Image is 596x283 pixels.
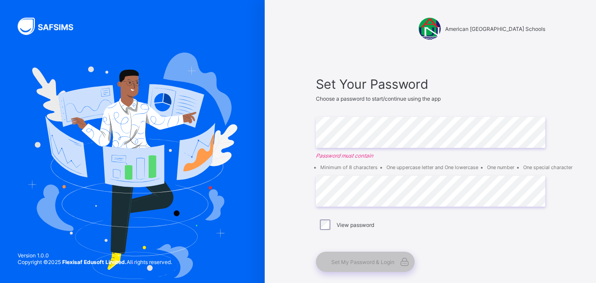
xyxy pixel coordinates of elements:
li: One number [487,164,514,170]
li: One special character [523,164,573,170]
label: View password [337,222,374,228]
img: American University of Nigeria Schools [419,18,441,40]
span: Choose a password to start/continue using the app [316,95,441,102]
span: Set My Password & Login [331,259,394,265]
li: Minimum of 8 characters [320,164,378,170]
img: SAFSIMS Logo [18,18,84,35]
strong: Flexisaf Edusoft Limited. [62,259,127,265]
em: Password must contain [316,152,545,159]
li: One uppercase letter and One lowercase [386,164,478,170]
span: Set Your Password [316,76,545,92]
img: Hero Image [27,53,237,279]
span: Version 1.0.0 [18,252,172,259]
span: Copyright © 2025 All rights reserved. [18,259,172,265]
span: American [GEOGRAPHIC_DATA] Schools [445,26,545,32]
